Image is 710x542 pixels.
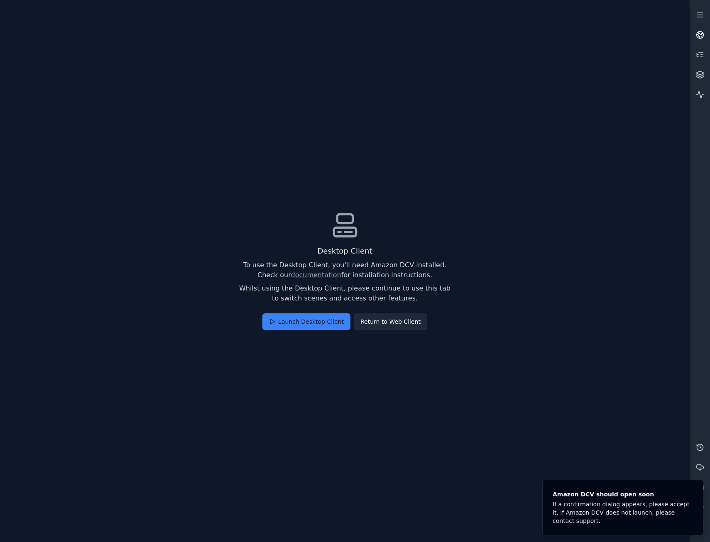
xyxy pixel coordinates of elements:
a: documentation [291,271,341,279]
button: Return to Web Client [354,313,427,330]
p: Whilst using the Desktop Client, please continue to use this tab to switch scenes and access othe... [239,283,451,303]
p: Desktop Client [239,245,451,257]
button: Launch Desktop Client [262,313,350,330]
div: Amazon DCV should open soon [553,490,690,498]
div: If a confirmation dialog appears, please accept it. If Amazon DCV does not launch, please contact... [553,500,690,525]
p: To use the Desktop Client, you'll need Amazon DCV installed. Check our for installation instructi... [239,260,451,280]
